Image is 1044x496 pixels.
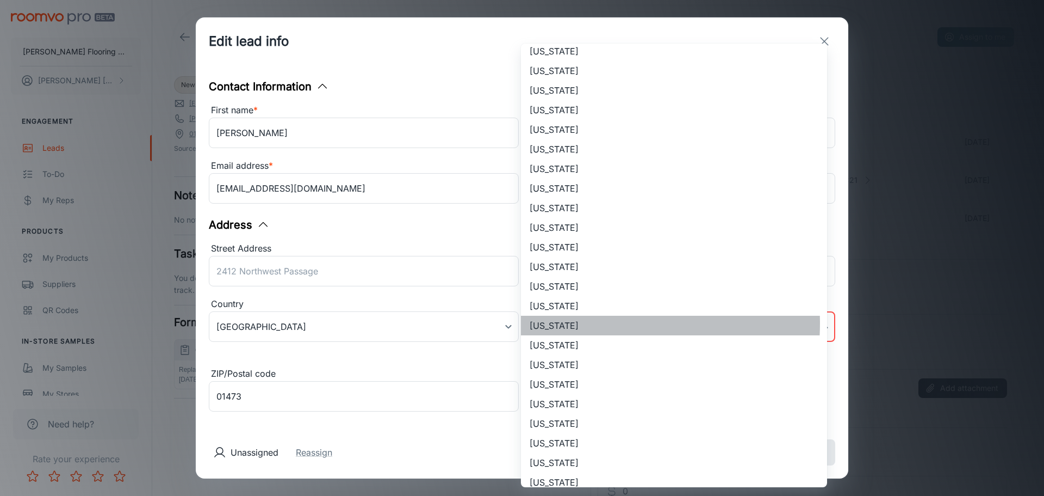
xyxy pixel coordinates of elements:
[521,198,827,218] li: [US_STATE]
[521,61,827,81] li: [US_STATE]
[521,100,827,120] li: [US_STATE]
[521,355,827,375] li: [US_STATE]
[521,473,827,492] li: [US_STATE]
[521,453,827,473] li: [US_STATE]
[521,257,827,277] li: [US_STATE]
[521,218,827,237] li: [US_STATE]
[521,433,827,453] li: [US_STATE]
[521,316,827,335] li: [US_STATE]
[521,394,827,414] li: [US_STATE]
[521,375,827,394] li: [US_STATE]
[521,41,827,61] li: [US_STATE]
[521,296,827,316] li: [US_STATE]
[521,159,827,179] li: [US_STATE]
[521,335,827,355] li: [US_STATE]
[521,81,827,100] li: [US_STATE]
[521,237,827,257] li: [US_STATE]
[521,179,827,198] li: [US_STATE]
[521,139,827,159] li: [US_STATE]
[521,277,827,296] li: [US_STATE]
[521,414,827,433] li: [US_STATE]
[521,120,827,139] li: [US_STATE]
